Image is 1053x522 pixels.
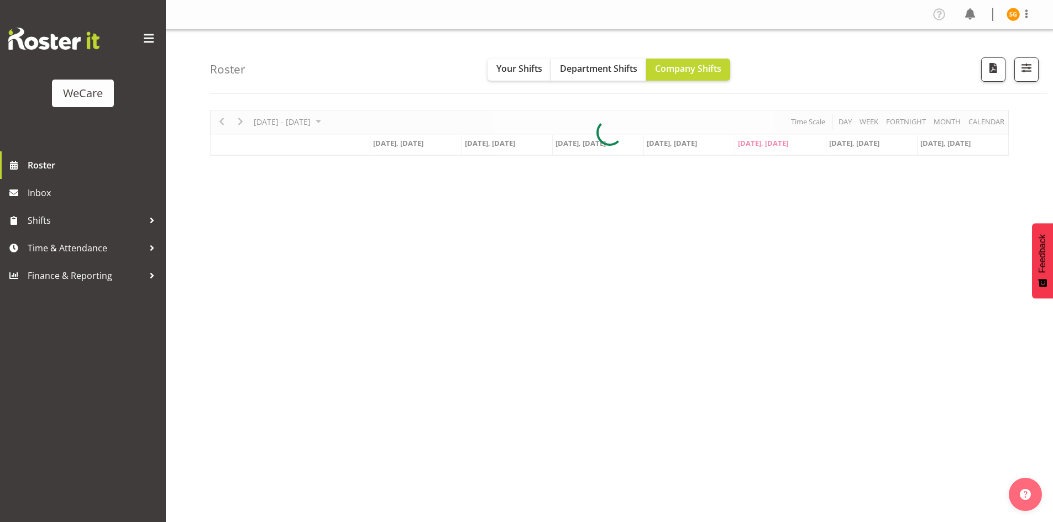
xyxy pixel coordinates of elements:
[8,28,99,50] img: Rosterit website logo
[1007,8,1020,21] img: sanjita-gurung11279.jpg
[28,184,160,201] span: Inbox
[655,62,721,75] span: Company Shifts
[28,267,144,284] span: Finance & Reporting
[488,59,551,81] button: Your Shifts
[63,85,103,102] div: WeCare
[1020,489,1031,500] img: help-xxl-2.png
[646,59,730,81] button: Company Shifts
[28,240,144,256] span: Time & Attendance
[28,157,160,173] span: Roster
[1014,57,1039,82] button: Filter Shifts
[496,62,542,75] span: Your Shifts
[560,62,637,75] span: Department Shifts
[981,57,1005,82] button: Download a PDF of the roster according to the set date range.
[1032,223,1053,298] button: Feedback - Show survey
[210,63,245,76] h4: Roster
[1038,234,1047,273] span: Feedback
[551,59,646,81] button: Department Shifts
[28,212,144,229] span: Shifts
